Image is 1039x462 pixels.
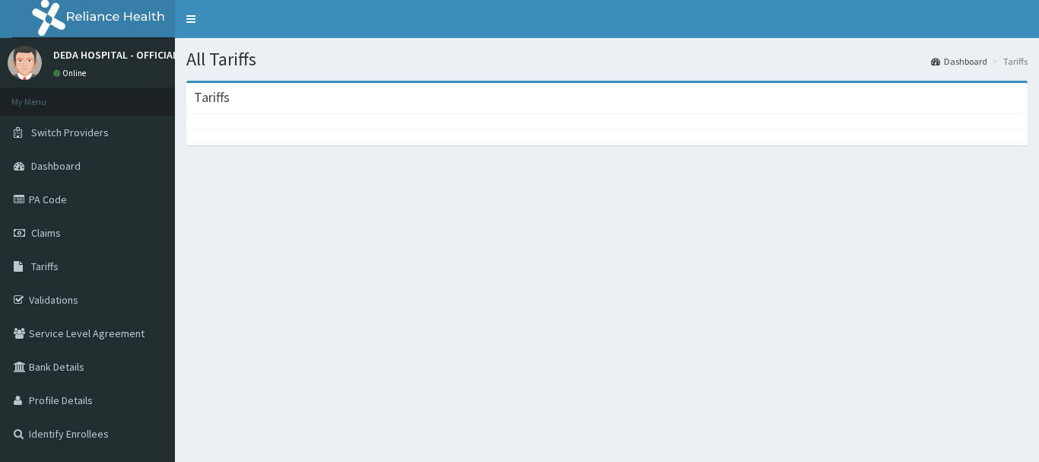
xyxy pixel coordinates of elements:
[31,126,109,139] span: Switch Providers
[8,46,42,80] img: User Image
[31,226,61,240] span: Claims
[989,55,1028,68] li: Tariffs
[931,55,987,68] a: Dashboard
[194,91,230,104] h3: Tariffs
[53,49,178,60] p: DEDA HOSPITAL - OFFICIAL
[186,49,1028,69] h1: All Tariffs
[31,159,81,173] span: Dashboard
[53,68,90,78] a: Online
[31,260,59,273] span: Tariffs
